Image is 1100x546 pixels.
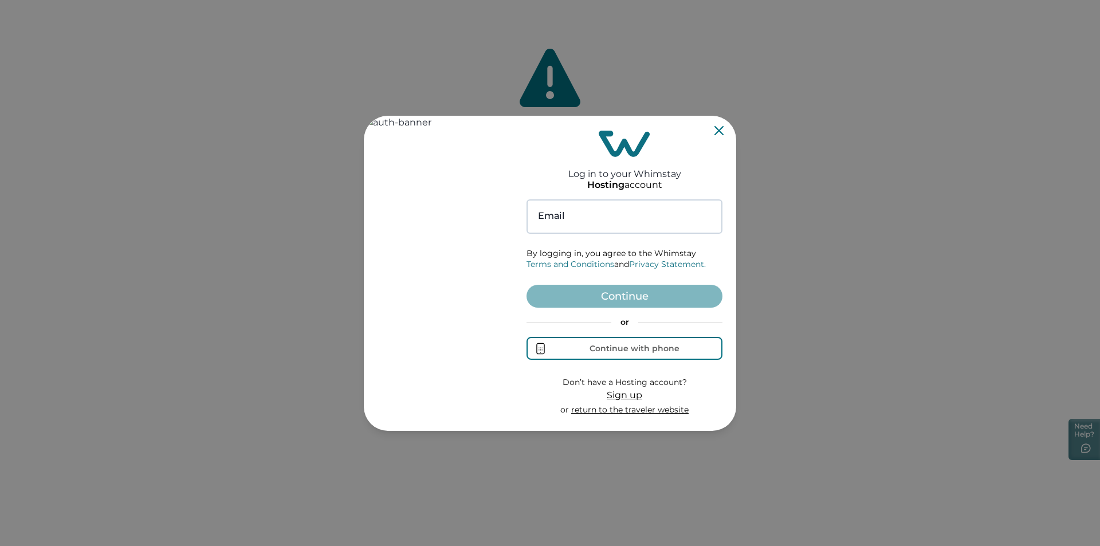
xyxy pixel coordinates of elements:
a: Terms and Conditions [527,259,614,269]
a: Privacy Statement. [629,259,706,269]
button: Continue with phone [527,337,722,360]
p: By logging in, you agree to the Whimstay and [527,248,722,270]
div: Continue with phone [590,344,679,353]
span: Sign up [607,390,642,400]
img: auth-banner [364,116,513,431]
p: account [587,179,662,191]
img: login-logo [599,131,650,157]
button: Close [714,126,724,135]
p: Hosting [587,179,624,191]
p: or [527,317,722,328]
a: return to the traveler website [571,404,689,415]
p: or [560,404,689,416]
button: Continue [527,285,722,308]
h2: Log in to your Whimstay [568,157,681,179]
p: Don’t have a Hosting account? [560,377,689,388]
